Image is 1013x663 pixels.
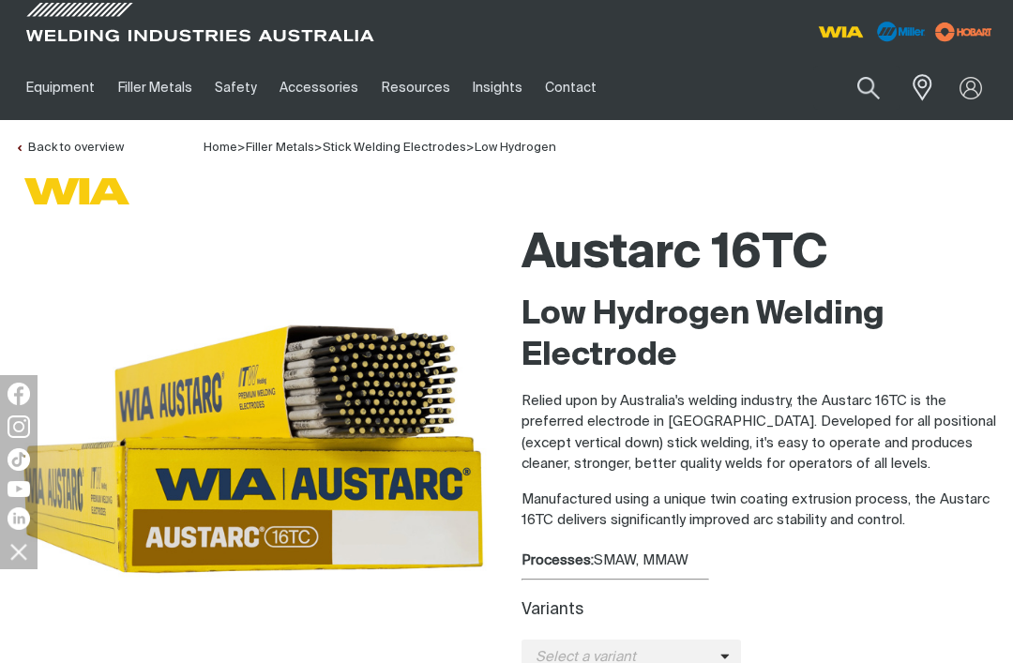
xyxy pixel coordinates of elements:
span: Home [204,142,237,154]
span: > [237,142,246,154]
a: Equipment [15,55,106,120]
a: Accessories [268,55,370,120]
a: Low Hydrogen [475,142,556,154]
strong: Processes: [522,553,594,567]
h1: Austarc 16TC [522,224,998,285]
a: Stick Welding Electrodes [323,142,466,154]
a: Back to overview of Low Hydrogen [15,142,124,154]
a: Insights [461,55,534,120]
span: > [314,142,323,154]
h2: Low Hydrogen Welding Electrode [522,294,998,377]
a: Safety [204,55,268,120]
button: Search products [837,66,900,110]
a: Filler Metals [246,142,314,154]
input: Product name or item number... [813,66,900,110]
img: Facebook [8,383,30,405]
p: Manufactured using a unique twin coating extrusion process, the Austarc 16TC delivers significant... [522,490,998,532]
p: Relied upon by Australia's welding industry, the Austarc 16TC is the preferred electrode in [GEOG... [522,391,998,475]
div: SMAW, MMAW [522,550,998,572]
img: miller [930,18,998,46]
a: Home [204,140,237,154]
img: YouTube [8,481,30,497]
img: TikTok [8,448,30,471]
img: LinkedIn [8,507,30,530]
a: Resources [370,55,461,120]
img: Instagram [8,415,30,438]
nav: Main [15,55,752,120]
a: Filler Metals [106,55,203,120]
span: > [466,142,475,154]
a: Contact [534,55,608,120]
label: Variants [522,602,583,618]
img: hide socials [3,535,35,567]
